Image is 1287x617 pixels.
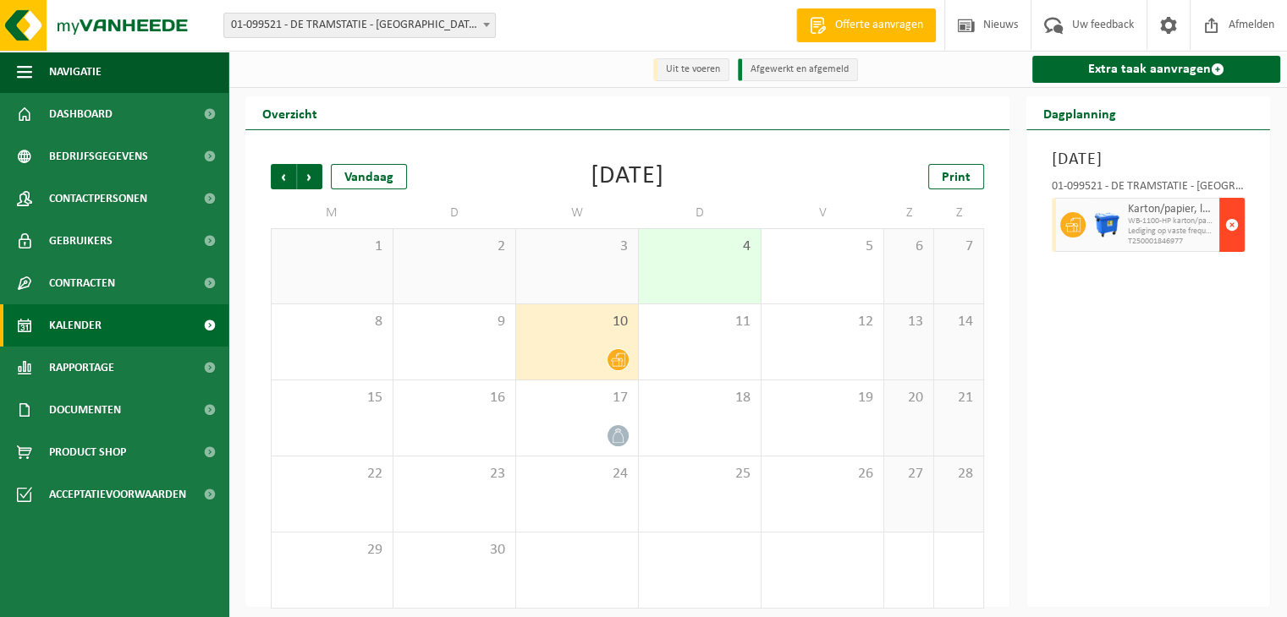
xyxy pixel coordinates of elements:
[1128,227,1215,237] span: Lediging op vaste frequentie
[770,313,875,331] span: 12
[280,389,384,407] span: 15
[893,465,925,483] span: 27
[1026,96,1133,129] h2: Dagplanning
[280,313,384,331] span: 8
[1128,237,1215,247] span: T250001846977
[770,465,875,483] span: 26
[647,465,752,483] span: 25
[525,465,630,483] span: 24
[49,304,102,347] span: Kalender
[402,389,507,407] span: 16
[49,220,113,262] span: Gebruikers
[49,431,126,473] span: Product Shop
[893,313,925,331] span: 13
[297,164,322,189] span: Volgende
[1052,181,1245,198] div: 01-099521 - DE TRAMSTATIE - [GEOGRAPHIC_DATA]-ESSE
[647,238,752,256] span: 4
[1094,212,1119,238] img: WB-1100-HPE-BE-01
[943,389,975,407] span: 21
[943,238,975,256] span: 7
[928,164,984,189] a: Print
[280,465,384,483] span: 22
[639,198,762,228] td: D
[653,58,729,81] li: Uit te voeren
[402,313,507,331] span: 9
[525,389,630,407] span: 17
[525,238,630,256] span: 3
[49,347,114,389] span: Rapportage
[393,198,516,228] td: D
[943,313,975,331] span: 14
[49,389,121,431] span: Documenten
[647,313,752,331] span: 11
[49,135,148,177] span: Bedrijfsgegevens
[49,473,186,516] span: Acceptatievoorwaarden
[738,58,858,81] li: Afgewerkt en afgemeld
[49,93,113,135] span: Dashboard
[525,313,630,331] span: 10
[49,177,147,220] span: Contactpersonen
[402,465,507,483] span: 23
[942,171,971,184] span: Print
[49,262,115,304] span: Contracten
[280,238,384,256] span: 1
[516,198,639,228] td: W
[245,96,334,129] h2: Overzicht
[280,541,384,560] span: 29
[224,14,495,37] span: 01-099521 - DE TRAMSTATIE - SINT-LIEVENS-ESSE
[1032,56,1280,83] a: Extra taak aanvragen
[591,164,664,189] div: [DATE]
[893,389,925,407] span: 20
[770,389,875,407] span: 19
[770,238,875,256] span: 5
[331,164,407,189] div: Vandaag
[1052,147,1245,172] h3: [DATE]
[831,17,927,34] span: Offerte aanvragen
[884,198,934,228] td: Z
[943,465,975,483] span: 28
[647,389,752,407] span: 18
[271,164,296,189] span: Vorige
[271,198,393,228] td: M
[1128,216,1215,227] span: WB-1100-HP karton/papier, los
[223,13,496,38] span: 01-099521 - DE TRAMSTATIE - SINT-LIEVENS-ESSE
[49,51,102,93] span: Navigatie
[893,238,925,256] span: 6
[796,8,936,42] a: Offerte aanvragen
[1128,203,1215,216] span: Karton/papier, los (bedrijven)
[402,238,507,256] span: 2
[402,541,507,560] span: 30
[934,198,984,228] td: Z
[762,198,884,228] td: V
